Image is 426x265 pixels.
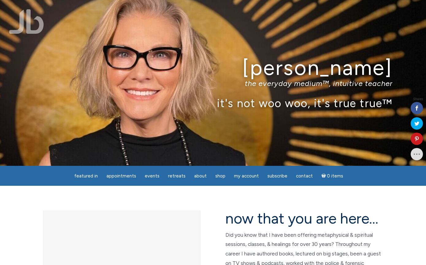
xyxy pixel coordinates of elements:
span: featured in [74,173,98,179]
p: the everyday medium™, intuitive teacher [34,79,393,88]
a: Subscribe [264,170,291,182]
a: Shop [212,170,229,182]
p: it's not woo woo, it's true true™ [34,96,393,110]
a: Appointments [103,170,140,182]
span: Shares [413,98,423,101]
span: Appointments [106,173,136,179]
span: Contact [296,173,313,179]
a: Cart0 items [318,170,347,182]
h1: [PERSON_NAME] [34,56,393,79]
span: Subscribe [267,173,287,179]
span: About [194,173,207,179]
a: Events [141,170,163,182]
a: My Account [230,170,263,182]
span: Shop [215,173,225,179]
a: Contact [292,170,317,182]
a: About [190,170,210,182]
i: Cart [321,173,327,179]
h2: now that you are here… [225,210,383,227]
span: Retreats [168,173,186,179]
span: Events [145,173,159,179]
img: Jamie Butler. The Everyday Medium [9,9,44,34]
span: My Account [234,173,259,179]
a: Retreats [164,170,189,182]
a: featured in [71,170,102,182]
span: 0 items [327,174,343,178]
